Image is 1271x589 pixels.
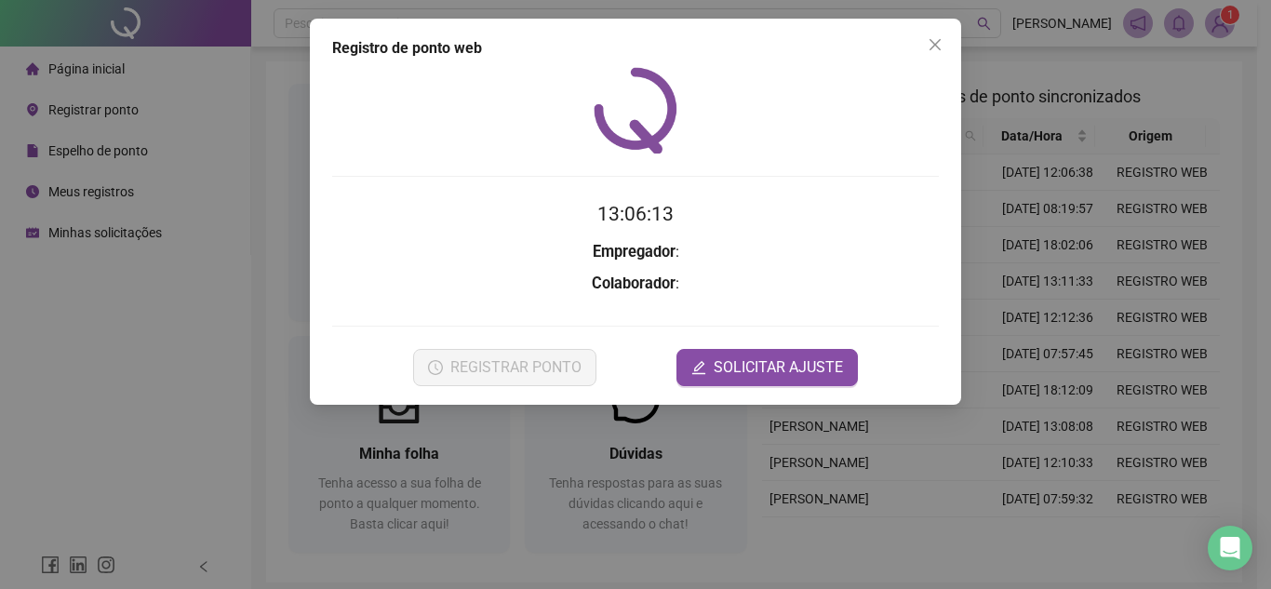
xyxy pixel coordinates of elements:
[593,243,676,261] strong: Empregador
[928,37,943,52] span: close
[592,274,676,292] strong: Colaborador
[597,203,674,225] time: 13:06:13
[332,272,939,296] h3: :
[594,67,677,154] img: QRPoint
[332,240,939,264] h3: :
[676,349,858,386] button: editSOLICITAR AJUSTE
[714,356,843,379] span: SOLICITAR AJUSTE
[920,30,950,60] button: Close
[1208,526,1252,570] div: Open Intercom Messenger
[691,360,706,375] span: edit
[332,37,939,60] div: Registro de ponto web
[413,349,596,386] button: REGISTRAR PONTO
